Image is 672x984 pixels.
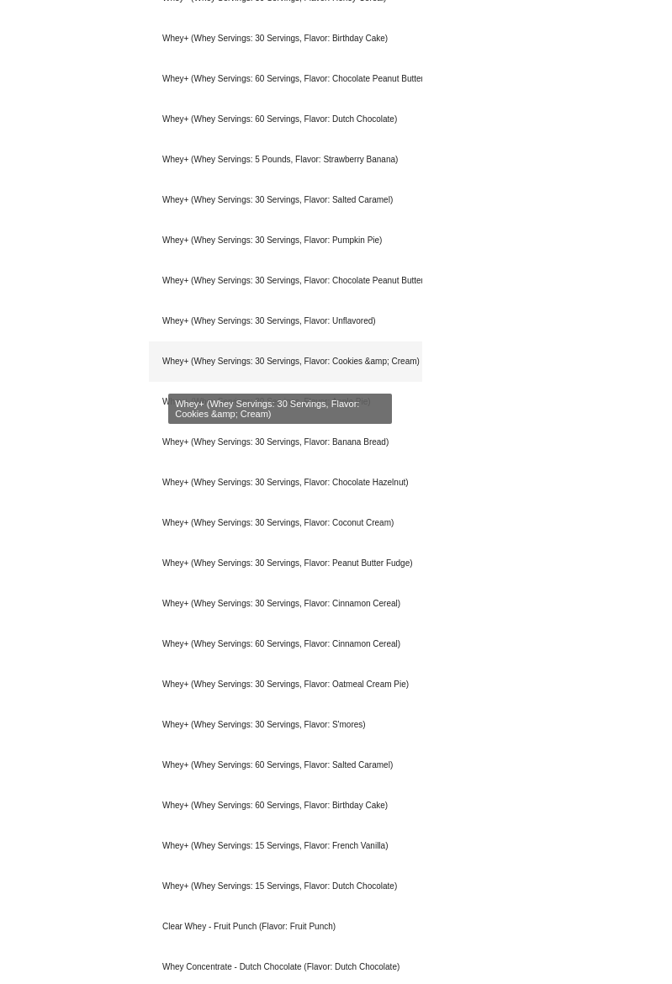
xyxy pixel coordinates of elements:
[149,786,422,826] div: Whey+ (Whey Servings: 60 Servings, Flavor: Birthday Cake)
[149,422,422,463] div: Whey+ (Whey Servings: 30 Servings, Flavor: Banana Bread)
[149,503,422,543] div: Whey+ (Whey Servings: 30 Servings, Flavor: Coconut Cream)
[149,826,422,866] div: Whey+ (Whey Servings: 15 Servings, Flavor: French Vanilla)
[149,180,422,220] div: Whey+ (Whey Servings: 30 Servings, Flavor: Salted Caramel)
[149,543,422,584] div: Whey+ (Whey Servings: 30 Servings, Flavor: Peanut Butter Fudge)
[149,261,422,301] div: Whey+ (Whey Servings: 30 Servings, Flavor: Chocolate Peanut Butter)
[149,382,422,422] div: Whey+ (Whey Servings: 30 Servings, Flavor: Apple Pie)
[149,705,422,745] div: Whey+ (Whey Servings: 30 Servings, Flavor: S'mores)
[149,907,422,947] div: Clear Whey - Fruit Punch (Flavor: Fruit Punch)
[149,584,422,624] div: Whey+ (Whey Servings: 30 Servings, Flavor: Cinnamon Cereal)
[149,463,422,503] div: Whey+ (Whey Servings: 30 Servings, Flavor: Chocolate Hazelnut)
[149,866,422,907] div: Whey+ (Whey Servings: 15 Servings, Flavor: Dutch Chocolate)
[149,301,422,341] div: Whey+ (Whey Servings: 30 Servings, Flavor: Unflavored)
[149,19,422,59] div: Whey+ (Whey Servings: 30 Servings, Flavor: Birthday Cake)
[149,220,422,261] div: Whey+ (Whey Servings: 30 Servings, Flavor: Pumpkin Pie)
[149,745,422,786] div: Whey+ (Whey Servings: 60 Servings, Flavor: Salted Caramel)
[149,341,422,382] div: Whey+ (Whey Servings: 30 Servings, Flavor: Cookies &amp; Cream)
[149,59,422,99] div: Whey+ (Whey Servings: 60 Servings, Flavor: Chocolate Peanut Butter)
[149,140,422,180] div: Whey+ (Whey Servings: 5 Pounds, Flavor: Strawberry Banana)
[149,99,422,140] div: Whey+ (Whey Servings: 60 Servings, Flavor: Dutch Chocolate)
[149,624,422,664] div: Whey+ (Whey Servings: 60 Servings, Flavor: Cinnamon Cereal)
[149,664,422,705] div: Whey+ (Whey Servings: 30 Servings, Flavor: Oatmeal Cream Pie)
